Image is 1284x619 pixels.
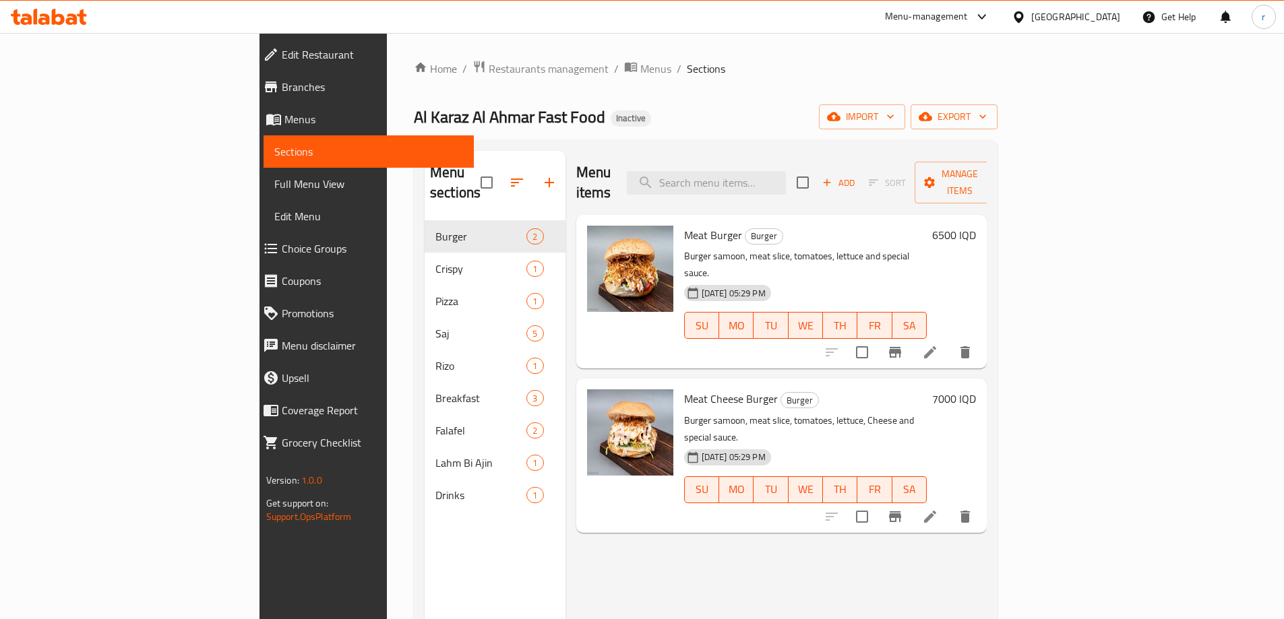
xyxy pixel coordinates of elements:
[684,389,778,409] span: Meat Cheese Burger
[820,175,857,191] span: Add
[949,500,981,533] button: delete
[472,60,609,77] a: Restaurants management
[719,312,754,339] button: MO
[879,500,911,533] button: Branch-specific-item
[684,476,719,503] button: SU
[274,143,463,160] span: Sections
[527,457,543,469] span: 1
[414,102,605,132] span: Al Karaz Al Ahmar Fast Food
[425,317,565,350] div: Saj5
[892,476,927,503] button: SA
[252,426,474,459] a: Grocery Checklist
[425,479,565,511] div: Drinks1
[677,61,681,77] li: /
[526,455,543,471] div: items
[696,451,771,463] span: [DATE] 05:29 PM
[848,338,876,366] span: Select to update
[857,476,892,503] button: FR
[252,394,474,426] a: Coverage Report
[526,422,543,438] div: items
[425,447,565,479] div: Lahm Bi Ajin1
[587,389,673,476] img: Meat Cheese Burger
[759,316,783,335] span: TU
[781,392,819,408] div: Burger
[527,295,543,308] span: 1
[301,471,322,489] span: 1.0.0
[911,104,998,129] button: export
[696,287,771,300] span: [DATE] 05:29 PM
[282,240,463,257] span: Choice Groups
[435,455,526,471] span: Lahm Bi Ajin
[781,393,818,408] span: Burger
[282,402,463,418] span: Coverage Report
[425,220,565,253] div: Burger2
[759,480,783,499] span: TU
[266,471,299,489] span: Version:
[828,316,852,335] span: TH
[863,480,886,499] span: FR
[828,480,852,499] span: TH
[1262,9,1265,24] span: r
[435,228,526,245] span: Burger
[932,389,976,408] h6: 7000 IQD
[624,60,671,77] a: Menus
[526,390,543,406] div: items
[898,316,921,335] span: SA
[794,316,818,335] span: WE
[725,316,748,335] span: MO
[526,261,543,277] div: items
[892,312,927,339] button: SA
[282,46,463,63] span: Edit Restaurant
[266,508,352,525] a: Support.OpsPlatform
[435,325,526,341] span: Saj
[527,392,543,405] span: 3
[789,476,823,503] button: WE
[252,71,474,103] a: Branches
[425,350,565,382] div: Rizo1
[684,248,927,282] p: Burger samoon, meat slice, tomatoes, lettuce and special sauce.
[794,480,818,499] span: WE
[576,162,611,203] h2: Menu items
[745,228,783,245] div: Burger
[857,312,892,339] button: FR
[264,168,474,200] a: Full Menu View
[252,38,474,71] a: Edit Restaurant
[526,228,543,245] div: items
[885,9,968,25] div: Menu-management
[687,61,725,77] span: Sections
[435,487,526,503] span: Drinks
[1031,9,1120,24] div: [GEOGRAPHIC_DATA]
[848,502,876,531] span: Select to update
[284,111,463,127] span: Menus
[282,370,463,386] span: Upsell
[489,61,609,77] span: Restaurants management
[425,414,565,447] div: Falafel2
[690,480,714,499] span: SU
[789,312,823,339] button: WE
[922,509,938,525] a: Edit menu item
[425,253,565,285] div: Crispy1
[252,297,474,329] a: Promotions
[526,325,543,341] div: items
[527,230,543,243] span: 2
[611,110,651,127] div: Inactive
[754,476,788,503] button: TU
[274,176,463,192] span: Full Menu View
[425,382,565,414] div: Breakfast3
[252,232,474,265] a: Choice Groups
[817,172,860,193] span: Add item
[435,293,526,309] div: Pizza
[684,312,719,339] button: SU
[264,135,474,168] a: Sections
[819,104,905,129] button: import
[435,422,526,438] div: Falafel
[435,261,526,277] span: Crispy
[527,424,543,437] span: 2
[640,61,671,77] span: Menus
[282,337,463,354] span: Menu disclaimer
[501,166,533,199] span: Sort sections
[435,358,526,374] span: Rizo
